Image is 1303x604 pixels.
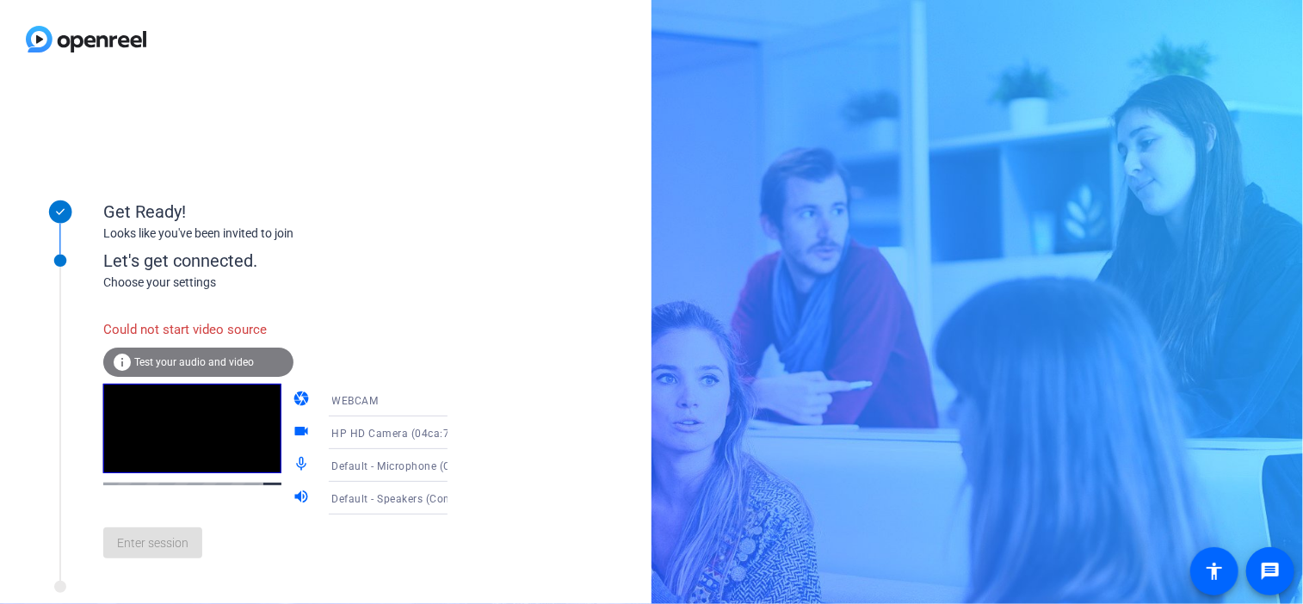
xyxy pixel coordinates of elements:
mat-icon: mic_none [293,455,314,476]
span: Default - Speakers (Conexant ISST Audio) [332,491,540,505]
span: WEBCAM [332,395,379,407]
mat-icon: videocam [293,422,314,443]
span: Test your audio and video [134,356,254,368]
div: Choose your settings [103,274,483,292]
span: HP HD Camera (04ca:706e) [332,426,472,440]
span: Default - Microphone (Conexant ISST Audio) [332,459,554,472]
div: Could not start video source [103,311,293,348]
div: Get Ready! [103,199,448,225]
mat-icon: info [112,352,133,373]
mat-icon: volume_up [293,488,314,508]
mat-icon: camera [293,390,314,410]
mat-icon: message [1260,561,1281,582]
div: Let's get connected. [103,248,483,274]
div: Looks like you've been invited to join [103,225,448,243]
mat-icon: accessibility [1204,561,1225,582]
